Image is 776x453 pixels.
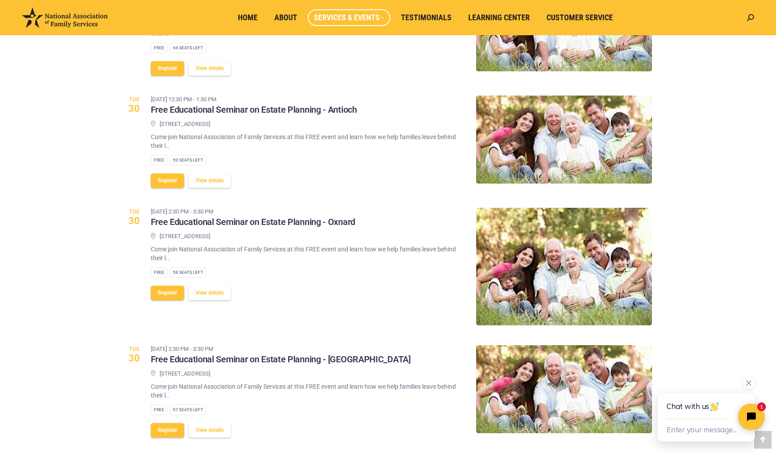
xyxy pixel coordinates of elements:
[189,173,231,188] button: View details
[151,405,168,415] div: Free
[160,232,210,241] span: [STREET_ADDRESS]
[170,267,206,278] div: 58 Seats left
[151,95,357,104] time: [DATE] 12:30 pm - 1:30 pm
[160,120,210,129] span: [STREET_ADDRESS]
[160,370,210,378] span: [STREET_ADDRESS]
[151,267,168,278] div: Free
[274,13,297,22] span: About
[476,208,652,325] img: Free Educational Seminar on Estate Planning - Oxnard
[151,286,184,300] button: Register
[189,423,231,438] button: View details
[468,13,530,22] span: Learning Center
[124,96,144,102] span: Tue
[268,9,303,26] a: About
[124,216,144,226] span: 30
[395,9,458,26] a: Testimonials
[540,9,619,26] a: Customer Service
[151,382,463,400] p: Come join National Association of Family Services at this FREE event and learn how we help famili...
[151,104,357,116] h3: Free Educational Seminar on Estate Planning - Antioch
[151,245,463,262] p: Come join National Association of Family Services at this FREE event and learn how we help famili...
[170,405,206,415] div: 57 Seats left
[476,96,652,184] img: Free Educational Seminar on Estate Planning - Antioch
[151,133,463,150] p: Come join National Association of Family Services at this FREE event and learn how we help famili...
[124,346,144,352] span: Tue
[151,354,411,365] h3: Free Educational Seminar on Estate Planning - [GEOGRAPHIC_DATA]
[546,13,613,22] span: Customer Service
[124,209,144,214] span: Tue
[238,13,258,22] span: Home
[232,9,264,26] a: Home
[22,7,108,28] img: National Association of Family Services
[151,155,168,166] div: Free
[462,9,536,26] a: Learning Center
[151,43,168,53] div: Free
[151,61,184,76] button: Register
[476,345,652,433] img: Free Educational Seminar on Estate Planning - Torrance
[151,173,184,188] button: Register
[151,345,411,354] time: [DATE] 2:30 pm - 3:30 pm
[170,43,206,53] div: 44 Seats left
[189,286,231,300] button: View details
[151,423,184,438] button: Register
[124,104,144,114] span: 30
[170,155,206,166] div: 59 Seats left
[151,217,355,228] h3: Free Educational Seminar on Estate Planning - Oxnard
[401,13,452,22] span: Testimonials
[638,365,776,453] iframe: Tidio Chat
[151,207,355,216] time: [DATE] 2:30 pm - 3:30 pm
[124,354,144,363] span: 30
[314,13,384,22] span: Services & Events
[189,61,231,76] button: View details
